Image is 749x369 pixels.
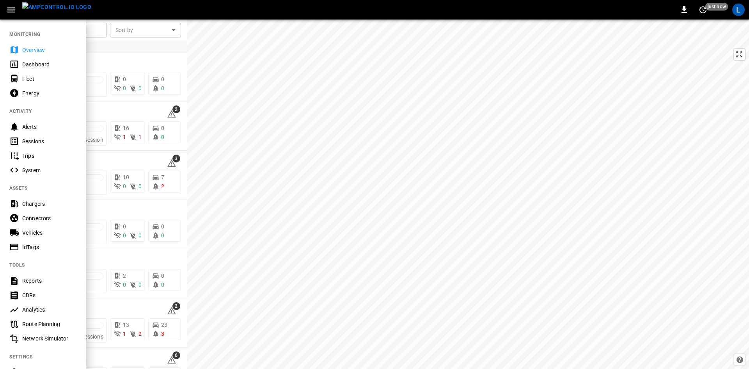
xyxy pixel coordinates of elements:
div: Trips [22,152,76,160]
div: Dashboard [22,61,76,68]
span: just now [705,3,728,11]
div: Sessions [22,137,76,145]
div: Overview [22,46,76,54]
div: Reports [22,277,76,285]
div: System [22,166,76,174]
div: IdTags [22,243,76,251]
div: Network Simulator [22,335,76,342]
div: CDRs [22,291,76,299]
div: Energy [22,89,76,97]
div: Route Planning [22,320,76,328]
div: Connectors [22,214,76,222]
div: Analytics [22,306,76,314]
img: ampcontrol.io logo [22,2,91,12]
div: Fleet [22,75,76,83]
div: profile-icon [732,4,745,16]
div: Alerts [22,123,76,131]
button: set refresh interval [697,4,709,16]
div: Chargers [22,200,76,208]
div: Vehicles [22,229,76,237]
